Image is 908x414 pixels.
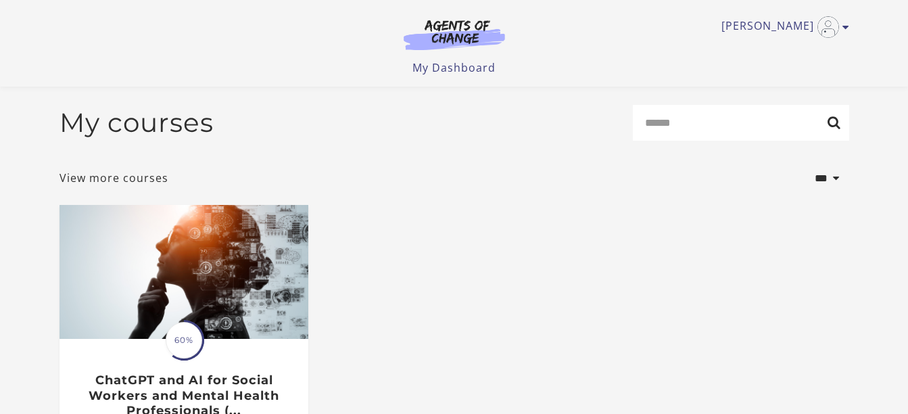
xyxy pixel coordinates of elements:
[721,16,842,38] a: Toggle menu
[389,19,519,50] img: Agents of Change Logo
[166,322,202,359] span: 60%
[59,107,214,139] h2: My courses
[59,170,168,186] a: View more courses
[412,60,496,75] a: My Dashboard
